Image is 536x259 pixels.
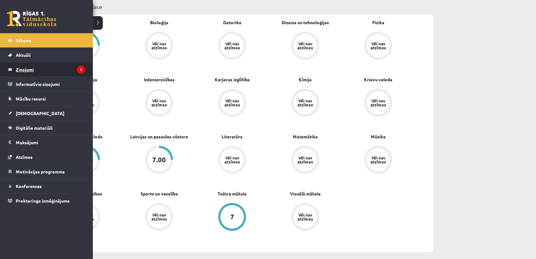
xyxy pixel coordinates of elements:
a: Latvijas un pasaules vēsture [130,133,188,140]
i: 4 [77,65,85,74]
span: Konferences [16,183,42,189]
div: Vēl nav atzīmes [296,42,314,50]
div: Vēl nav atzīmes [370,99,387,107]
div: Vēl nav atzīmes [223,42,241,50]
a: Proktoringa izmēģinājums [8,194,85,208]
p: Mācību plāns 8.a JK klase [40,2,431,11]
a: Dizains un tehnoloģijas [282,19,329,26]
a: Vēl nav atzīmes [196,146,269,175]
span: Mācību resursi [16,96,46,101]
a: Konferences [8,179,85,193]
a: Vēl nav atzīmes [269,146,342,175]
a: Vēl nav atzīmes [123,89,196,118]
legend: Informatīvie ziņojumi [16,77,85,91]
a: Atzīmes [8,150,85,164]
a: Vēl nav atzīmes [196,32,269,61]
div: Vēl nav atzīmes [150,42,168,50]
span: [DEMOGRAPHIC_DATA] [16,110,64,116]
span: Aktuāli [16,52,31,58]
a: Krievu valoda [364,76,392,83]
div: 7 [230,213,234,220]
div: Vēl nav atzīmes [370,156,387,164]
a: Bioloģija [150,19,168,26]
a: Aktuāli [8,48,85,62]
a: Vēl nav atzīmes [342,32,415,61]
a: Vēl nav atzīmes [196,89,269,118]
a: Sākums [8,33,85,47]
a: Teātra māksla [218,190,247,197]
a: Vēl nav atzīmes [269,32,342,61]
span: Proktoringa izmēģinājums [16,198,70,203]
a: Mūzika [371,133,386,140]
div: Vēl nav atzīmes [150,99,168,107]
span: Motivācijas programma [16,169,65,174]
a: Rīgas 1. Tālmācības vidusskola [7,11,56,26]
div: 7.00 [152,156,166,163]
a: Literatūra [222,133,243,140]
a: 7.00 [123,146,196,175]
span: Digitālie materiāli [16,125,53,131]
legend: Maksājumi [16,135,85,150]
a: Maksājumi [8,135,85,150]
div: Vēl nav atzīmes [296,213,314,221]
div: Vēl nav atzīmes [223,156,241,164]
a: Ziņojumi4 [8,62,85,77]
div: Vēl nav atzīmes [296,99,314,107]
a: Vēl nav atzīmes [123,203,196,232]
a: Motivācijas programma [8,164,85,179]
a: Datorika [223,19,241,26]
span: Atzīmes [16,154,32,160]
div: Vēl nav atzīmes [296,156,314,164]
a: Digitālie materiāli [8,121,85,135]
a: Vēl nav atzīmes [342,146,415,175]
a: 7 [196,203,269,232]
a: Vēl nav atzīmes [123,32,196,61]
a: Informatīvie ziņojumi [8,77,85,91]
a: Vēl nav atzīmes [269,203,342,232]
a: Fizika [372,19,384,26]
a: Karjeras izglītība [215,76,250,83]
a: Vēl nav atzīmes [342,89,415,118]
span: Sākums [16,38,32,43]
a: Matemātika [293,133,318,140]
div: Vēl nav atzīmes [223,99,241,107]
a: Mācību resursi [8,92,85,106]
a: Vizuālā māksla [290,190,321,197]
a: [DEMOGRAPHIC_DATA] [8,106,85,120]
a: Vēl nav atzīmes [269,89,342,118]
a: Ķīmija [299,76,312,83]
a: Inženierzinības [144,76,175,83]
a: Sports un veselība [140,190,178,197]
legend: Ziņojumi [16,62,85,77]
div: Vēl nav atzīmes [150,213,168,221]
div: Vēl nav atzīmes [370,42,387,50]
